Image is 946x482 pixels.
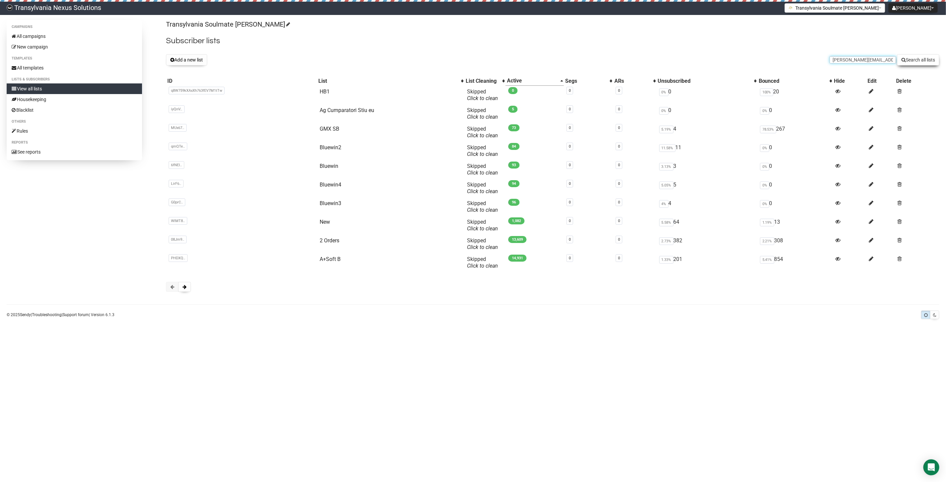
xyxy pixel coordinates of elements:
[508,236,527,243] span: 13,609
[657,179,757,197] td: 5
[897,54,939,65] button: Search all lists
[166,20,289,28] a: Transylvania Soulmate [PERSON_NAME]
[760,107,769,115] span: 0%
[506,76,564,86] th: Active: Ascending sort applied, activate to apply a descending sort
[320,163,338,169] a: Bluewin
[169,124,187,132] span: MUx67..
[7,5,13,11] img: 586cc6b7d8bc403f0c61b981d947c989
[7,55,142,62] li: Templates
[757,253,833,272] td: 854
[760,200,769,208] span: 0%
[760,163,769,171] span: 0%
[565,78,606,84] div: Segs
[659,126,674,133] span: 5.19%
[569,256,571,260] a: 0
[618,200,620,204] a: 0
[320,181,341,188] a: Bluewin4
[7,105,142,115] a: Blacklist
[760,144,769,152] span: 0%
[569,107,571,111] a: 0
[169,105,185,113] span: iyQnV..
[757,197,833,216] td: 0
[658,78,751,84] div: Unsubscribed
[320,107,374,113] a: Ag Cumparatori Stiu eu
[169,198,185,206] span: G0prC..
[618,237,620,242] a: 0
[564,76,613,86] th: Segs: No sort applied, activate to apply an ascending sort
[507,77,557,84] div: Active
[759,78,826,84] div: Bounced
[657,235,757,253] td: 382
[467,256,498,269] span: Skipped
[7,118,142,126] li: Others
[757,86,833,104] td: 20
[467,188,498,194] a: Click to clean
[467,107,498,120] span: Skipped
[508,106,518,113] span: 5
[169,143,187,150] span: qmQTe..
[508,255,527,262] span: 14,931
[467,219,498,232] span: Skipped
[467,151,498,157] a: Click to clean
[833,76,867,86] th: Hide: No sort applied, sorting is disabled
[788,5,794,10] img: 1.png
[613,76,657,86] th: ARs: No sort applied, activate to apply an ascending sort
[618,144,620,149] a: 0
[467,95,498,101] a: Click to clean
[32,312,62,317] a: Troubleshooting
[659,200,669,208] span: 4%
[569,200,571,204] a: 0
[169,180,184,187] span: LirF6..
[320,126,339,132] a: GMX SB
[757,235,833,253] td: 308
[7,42,142,52] a: New campaign
[757,160,833,179] td: 0
[657,160,757,179] td: 3
[466,78,499,84] div: List Cleaning
[659,237,674,245] span: 2.73%
[785,3,885,13] button: Transylvania Soulmate [PERSON_NAME]
[508,217,525,224] span: 1,082
[834,78,865,84] div: Hide
[467,114,498,120] a: Click to clean
[888,3,938,13] button: [PERSON_NAME]
[659,88,669,96] span: 0%
[467,207,498,213] a: Click to clean
[657,104,757,123] td: 0
[467,132,498,139] a: Click to clean
[760,181,769,189] span: 0%
[895,76,939,86] th: Delete: No sort applied, sorting is disabled
[169,254,188,262] span: PHDXQ..
[923,459,939,475] div: Open Intercom Messenger
[760,219,774,226] span: 1.19%
[7,62,142,73] a: All templates
[169,236,187,243] span: 08Jm9..
[760,126,776,133] span: 78.53%
[320,219,330,225] a: New
[508,87,518,94] span: 0
[63,312,89,317] a: Support forum
[7,75,142,83] li: Lists & subscribers
[659,256,674,264] span: 1.33%
[659,163,674,171] span: 3.13%
[657,86,757,104] td: 0
[20,312,31,317] a: Sendy
[317,76,465,86] th: List: No sort applied, activate to apply an ascending sort
[167,78,315,84] div: ID
[464,76,506,86] th: List Cleaning: No sort applied, activate to apply an ascending sort
[7,23,142,31] li: Campaigns
[760,256,774,264] span: 5.41%
[166,35,939,47] h2: Subscriber lists
[618,163,620,167] a: 0
[657,123,757,142] td: 4
[7,126,142,136] a: Rules
[569,144,571,149] a: 0
[757,123,833,142] td: 267
[896,78,938,84] div: Delete
[467,237,498,250] span: Skipped
[169,161,184,169] span: 6fNEI..
[467,126,498,139] span: Skipped
[757,76,833,86] th: Bounced: No sort applied, activate to apply an ascending sort
[659,107,669,115] span: 0%
[569,181,571,186] a: 0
